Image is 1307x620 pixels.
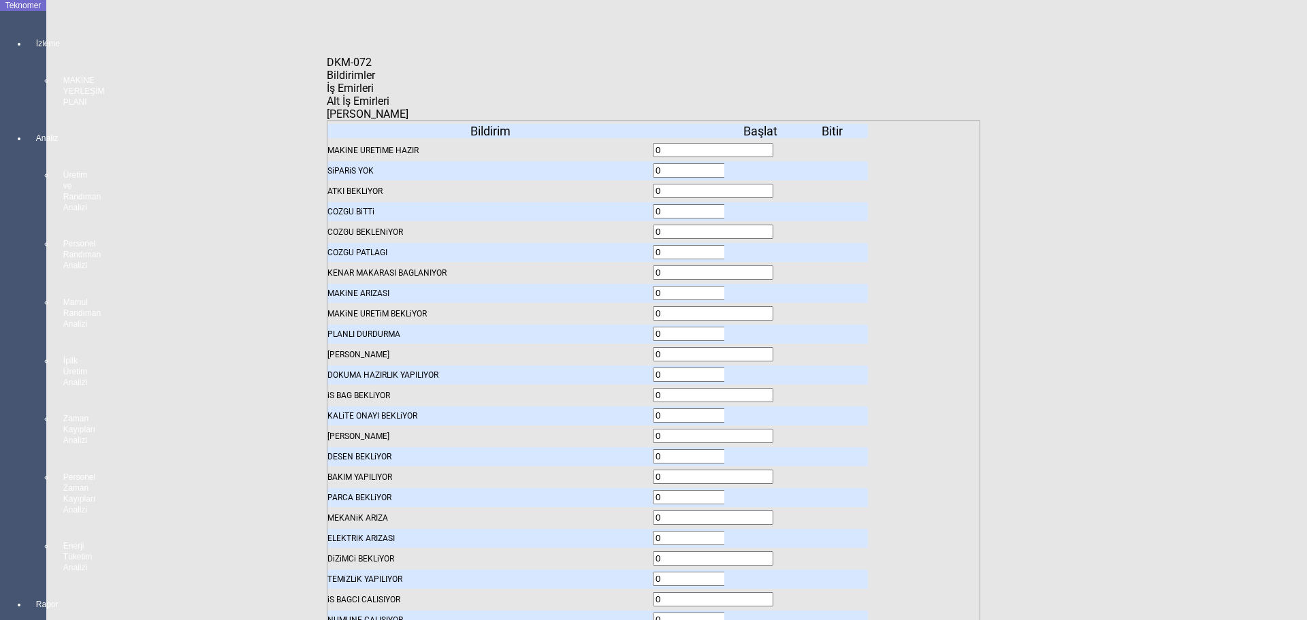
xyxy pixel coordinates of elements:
[653,204,773,218] input: With Spin And Buttons
[653,245,773,259] input: With Spin And Buttons
[327,82,374,95] span: İş Emirleri
[653,286,773,300] input: With Spin And Buttons
[653,368,773,382] input: With Spin And Buttons
[327,549,653,568] div: DiZiMCi BEKLiYOR
[653,388,773,402] input: With Spin And Buttons
[653,592,773,606] input: With Spin And Buttons
[327,508,653,527] div: MEKANiK ARIZA
[653,572,773,586] input: With Spin And Buttons
[327,365,653,385] div: DOKUMA HAZIRLIK YAPILIYOR
[327,304,653,323] div: MAKiNE URETiM BEKLiYOR
[327,141,653,160] div: MAKiNE URETiME HAZIR
[653,327,773,341] input: With Spin And Buttons
[327,284,653,303] div: MAKiNE ARIZASI
[327,447,653,466] div: DESEN BEKLiYOR
[327,427,653,446] div: [PERSON_NAME]
[327,56,378,69] div: DKM-072
[653,408,773,423] input: With Spin And Buttons
[653,470,773,484] input: With Spin And Buttons
[653,163,773,178] input: With Spin And Buttons
[327,161,653,180] div: SiPARiS YOK
[796,124,868,138] div: Bitir
[653,551,773,566] input: With Spin And Buttons
[327,95,389,108] span: Alt İş Emirleri
[653,143,773,157] input: With Spin And Buttons
[653,531,773,545] input: With Spin And Buttons
[327,108,408,120] span: [PERSON_NAME]
[327,325,653,344] div: PLANLI DURDURMA
[653,490,773,504] input: With Spin And Buttons
[327,263,653,282] div: KENAR MAKARASI BAGLANIYOR
[327,488,653,507] div: PARCA BEKLiYOR
[327,69,375,82] span: Bildirimler
[653,510,773,525] input: With Spin And Buttons
[327,243,653,262] div: COZGU PATLAGI
[653,184,773,198] input: With Spin And Buttons
[327,223,653,242] div: COZGU BEKLENiYOR
[653,449,773,463] input: With Spin And Buttons
[327,124,653,138] div: Bildirim
[653,225,773,239] input: With Spin And Buttons
[327,202,653,221] div: COZGU BiTTi
[327,468,653,487] div: BAKIM YAPILIYOR
[724,124,796,138] div: Başlat
[327,590,653,609] div: iS BAGCI CALISIYOR
[327,182,653,201] div: ATKI BEKLiYOR
[327,406,653,425] div: KALiTE ONAYI BEKLiYOR
[327,529,653,548] div: ELEKTRiK ARIZASI
[327,570,653,589] div: TEMiZLiK YAPILIYOR
[327,345,653,364] div: [PERSON_NAME]
[327,386,653,405] div: iS BAG BEKLiYOR
[653,429,773,443] input: With Spin And Buttons
[653,306,773,321] input: With Spin And Buttons
[653,347,773,361] input: With Spin And Buttons
[653,265,773,280] input: With Spin And Buttons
